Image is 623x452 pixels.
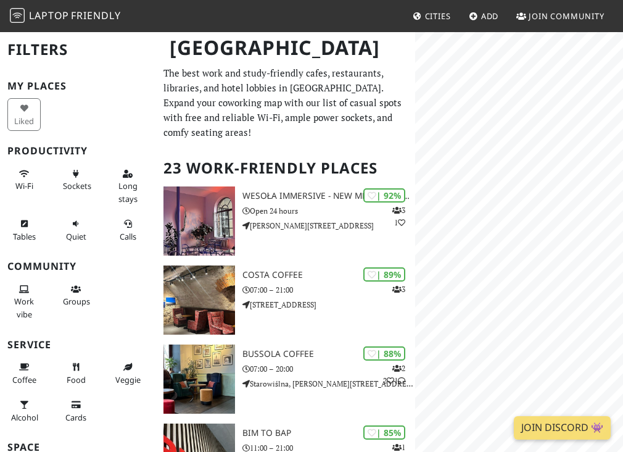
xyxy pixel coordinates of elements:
[65,412,86,423] span: Credit cards
[242,363,416,375] p: 07:00 – 20:00
[7,145,149,157] h3: Productivity
[29,9,69,22] span: Laptop
[363,267,405,282] div: | 89%
[111,164,144,209] button: Long stays
[481,10,499,22] span: Add
[392,283,405,295] p: 3
[163,149,408,187] h2: 23 Work-Friendly Places
[464,5,504,27] a: Add
[156,266,416,335] a: Costa Coffee | 89% 3 Costa Coffee 07:00 – 21:00 [STREET_ADDRESS]
[7,164,41,196] button: Wi-Fi
[514,416,611,440] a: Join Discord 👾
[118,180,138,204] span: Long stays
[242,378,416,390] p: Starowiślna, [PERSON_NAME][STREET_ADDRESS]
[111,357,144,390] button: Veggie
[156,345,416,414] a: Bussola Coffee | 88% 221 Bussola Coffee 07:00 – 20:00 Starowiślna, [PERSON_NAME][STREET_ADDRESS]
[7,339,149,351] h3: Service
[363,346,405,361] div: | 88%
[7,214,41,246] button: Tables
[7,279,41,324] button: Work vibe
[242,220,416,232] p: [PERSON_NAME][STREET_ADDRESS]
[163,345,235,414] img: Bussola Coffee
[67,374,86,385] span: Food
[59,279,93,312] button: Groups
[242,205,416,217] p: Open 24 hours
[242,349,416,359] h3: Bussola Coffee
[59,395,93,427] button: Cards
[120,231,136,242] span: Video/audio calls
[7,357,41,390] button: Coffee
[10,6,121,27] a: LaptopFriendly LaptopFriendly
[163,65,408,140] p: The best work and study-friendly cafes, restaurants, libraries, and hotel lobbies in [GEOGRAPHIC_...
[242,270,416,280] h3: Costa Coffee
[363,425,405,440] div: | 85%
[13,231,36,242] span: Work-friendly tables
[7,80,149,92] h3: My Places
[160,31,413,65] h1: [GEOGRAPHIC_DATA]
[242,299,416,311] p: [STREET_ADDRESS]
[392,204,405,228] p: 3 1
[63,180,91,191] span: Power sockets
[242,284,416,296] p: 07:00 – 21:00
[511,5,609,27] a: Join Community
[529,10,604,22] span: Join Community
[156,186,416,256] a: Wesoła Immersive - New Media Art Center | 92% 31 Wesoła Immersive - New Media Art Center Open 24 ...
[7,31,149,69] h2: Filters
[59,357,93,390] button: Food
[63,296,90,307] span: Group tables
[7,395,41,427] button: Alcohol
[15,180,33,191] span: Stable Wi-Fi
[7,261,149,272] h3: Community
[115,374,141,385] span: Veggie
[242,428,416,438] h3: BIM TO BAP
[71,9,120,22] span: Friendly
[163,186,235,256] img: Wesoła Immersive - New Media Art Center
[11,412,38,423] span: Alcohol
[66,231,86,242] span: Quiet
[59,214,93,246] button: Quiet
[10,8,25,23] img: LaptopFriendly
[111,214,144,246] button: Calls
[425,10,451,22] span: Cities
[163,266,235,335] img: Costa Coffee
[14,296,34,319] span: People working
[383,362,405,386] p: 2 2 1
[12,374,36,385] span: Coffee
[363,188,405,203] div: | 92%
[59,164,93,196] button: Sockets
[242,191,416,201] h3: Wesoła Immersive - New Media Art Center
[408,5,456,27] a: Cities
